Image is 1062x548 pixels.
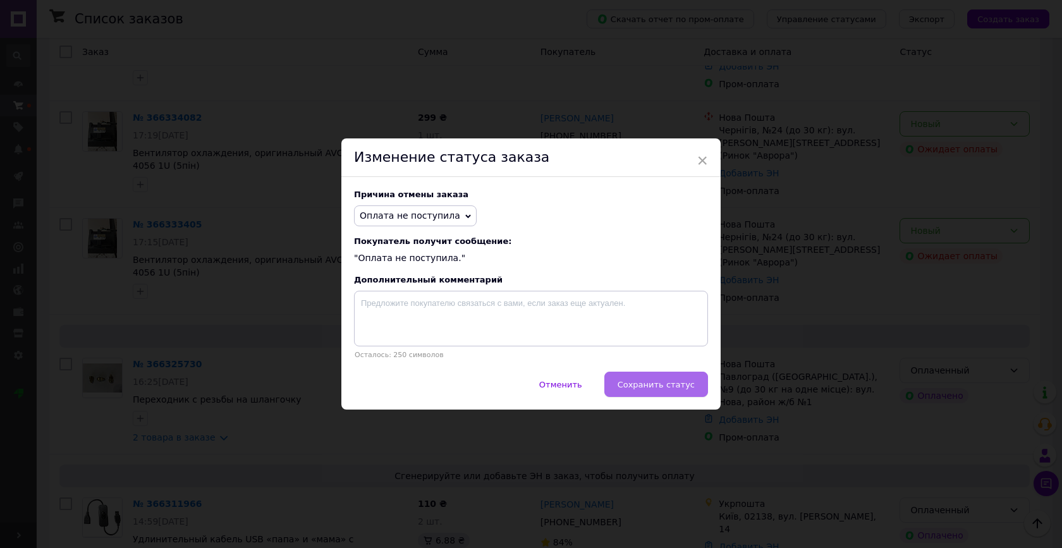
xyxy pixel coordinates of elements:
span: Оплата не поступила [360,210,460,221]
p: Осталось: 250 символов [354,351,708,359]
div: Изменение статуса заказа [341,138,721,177]
div: Дополнительный комментарий [354,275,708,284]
span: × [697,150,708,171]
span: Сохранить статус [618,380,695,389]
span: Покупатель получит сообщение: [354,236,708,246]
span: Отменить [539,380,582,389]
div: Причина отмены заказа [354,190,708,199]
div: "Оплата не поступила." [354,236,708,265]
button: Сохранить статус [604,372,708,397]
button: Отменить [526,372,595,397]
